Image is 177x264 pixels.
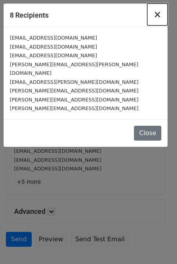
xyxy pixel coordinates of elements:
iframe: Chat Widget [138,226,177,264]
button: Close [134,126,161,141]
small: [PERSON_NAME][EMAIL_ADDRESS][PERSON_NAME][DOMAIN_NAME] [10,61,138,76]
small: [EMAIL_ADDRESS][DOMAIN_NAME] [10,44,97,50]
span: × [154,9,161,20]
small: [PERSON_NAME][EMAIL_ADDRESS][DOMAIN_NAME] [10,88,139,94]
small: [PERSON_NAME][EMAIL_ADDRESS][DOMAIN_NAME] [10,97,139,103]
small: [EMAIL_ADDRESS][DOMAIN_NAME] [10,35,97,41]
button: Close [147,4,168,25]
small: [EMAIL_ADDRESS][DOMAIN_NAME] [10,52,97,58]
small: [EMAIL_ADDRESS][PERSON_NAME][DOMAIN_NAME] [10,79,139,85]
small: [PERSON_NAME][EMAIL_ADDRESS][DOMAIN_NAME] [10,105,139,111]
h5: 8 Recipients [10,10,49,20]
